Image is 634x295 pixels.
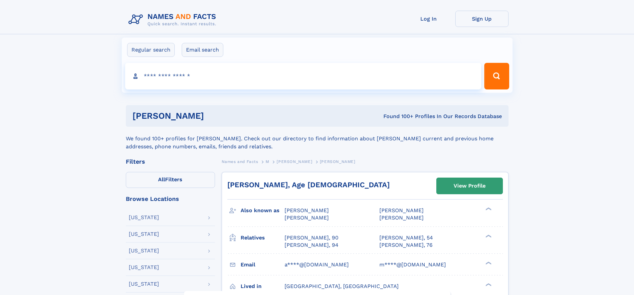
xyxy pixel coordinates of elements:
[227,181,390,189] a: [PERSON_NAME], Age [DEMOGRAPHIC_DATA]
[294,113,502,120] div: Found 100+ Profiles In Our Records Database
[132,112,294,120] h1: [PERSON_NAME]
[266,159,269,164] span: M
[241,281,285,292] h3: Lived in
[266,157,269,166] a: M
[241,232,285,243] h3: Relatives
[129,281,159,287] div: [US_STATE]
[158,176,165,183] span: All
[379,241,433,249] a: [PERSON_NAME], 76
[126,172,215,188] label: Filters
[241,205,285,216] h3: Also known as
[484,207,492,211] div: ❯
[277,159,312,164] span: [PERSON_NAME]
[484,63,509,89] button: Search Button
[129,231,159,237] div: [US_STATE]
[285,207,329,214] span: [PERSON_NAME]
[285,283,399,289] span: [GEOGRAPHIC_DATA], [GEOGRAPHIC_DATA]
[379,207,424,214] span: [PERSON_NAME]
[402,11,455,27] a: Log In
[182,43,223,57] label: Email search
[222,157,258,166] a: Names and Facts
[129,248,159,253] div: [US_STATE]
[129,215,159,220] div: [US_STATE]
[126,159,215,165] div: Filters
[484,234,492,238] div: ❯
[129,265,159,270] div: [US_STATE]
[484,282,492,287] div: ❯
[241,259,285,270] h3: Email
[126,196,215,202] div: Browse Locations
[379,215,424,221] span: [PERSON_NAME]
[126,127,509,151] div: We found 100+ profiles for [PERSON_NAME]. Check out our directory to find information about [PERS...
[285,241,338,249] a: [PERSON_NAME], 94
[125,63,482,89] input: search input
[454,178,486,194] div: View Profile
[379,234,433,241] a: [PERSON_NAME], 54
[437,178,503,194] a: View Profile
[277,157,312,166] a: [PERSON_NAME]
[455,11,509,27] a: Sign Up
[126,11,222,29] img: Logo Names and Facts
[285,215,329,221] span: [PERSON_NAME]
[127,43,175,57] label: Regular search
[320,159,355,164] span: [PERSON_NAME]
[285,234,338,241] a: [PERSON_NAME], 90
[484,261,492,265] div: ❯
